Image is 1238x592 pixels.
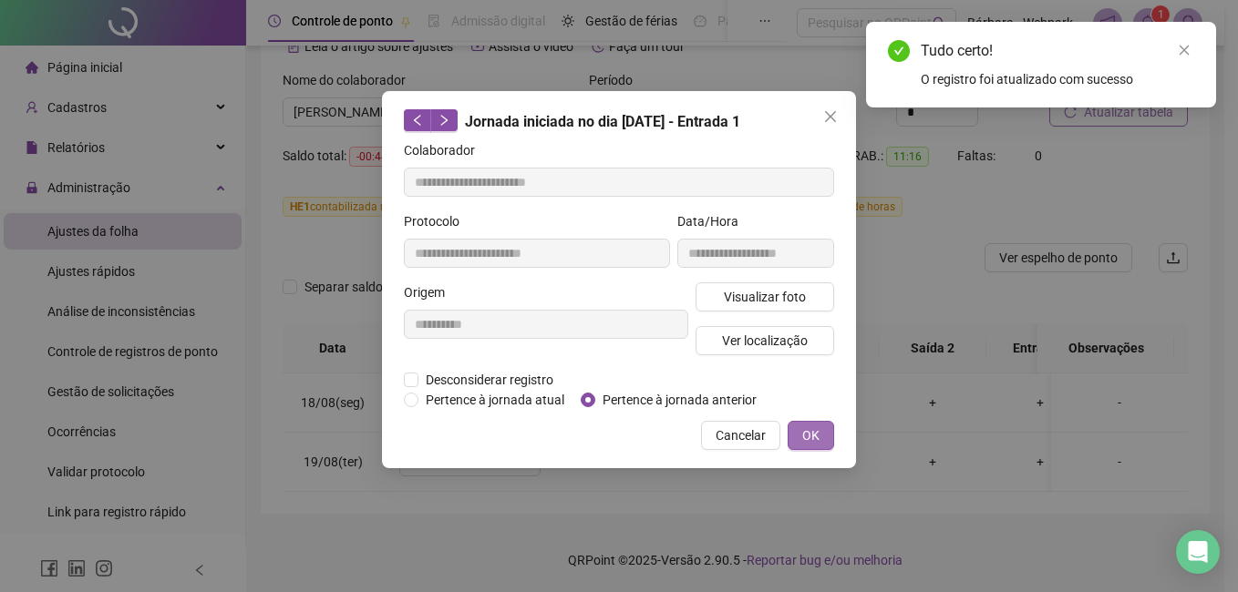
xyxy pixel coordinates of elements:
span: close [823,109,838,124]
label: Protocolo [404,211,471,231]
div: O registro foi atualizado com sucesso [921,69,1194,89]
div: Jornada iniciada no dia [DATE] - Entrada 1 [404,109,834,133]
span: check-circle [888,40,910,62]
a: Close [1174,40,1194,60]
span: Desconsiderar registro [418,370,561,390]
span: left [411,114,424,127]
div: Open Intercom Messenger [1176,530,1220,574]
span: OK [802,425,820,445]
div: Tudo certo! [921,40,1194,62]
button: Cancelar [701,421,780,450]
button: right [430,109,458,131]
button: left [404,109,431,131]
span: Cancelar [716,425,766,445]
label: Data/Hora [677,211,750,231]
label: Colaborador [404,140,487,160]
span: right [438,114,450,127]
span: Ver localização [722,331,808,351]
label: Origem [404,282,457,302]
span: Pertence à jornada atual [418,390,572,410]
span: Pertence à jornada anterior [595,390,764,410]
button: OK [788,421,834,450]
span: close [1178,44,1191,56]
button: Close [816,102,845,131]
span: Visualizar foto [724,287,806,307]
button: Visualizar foto [696,282,834,311]
button: Ver localização [696,326,834,355]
